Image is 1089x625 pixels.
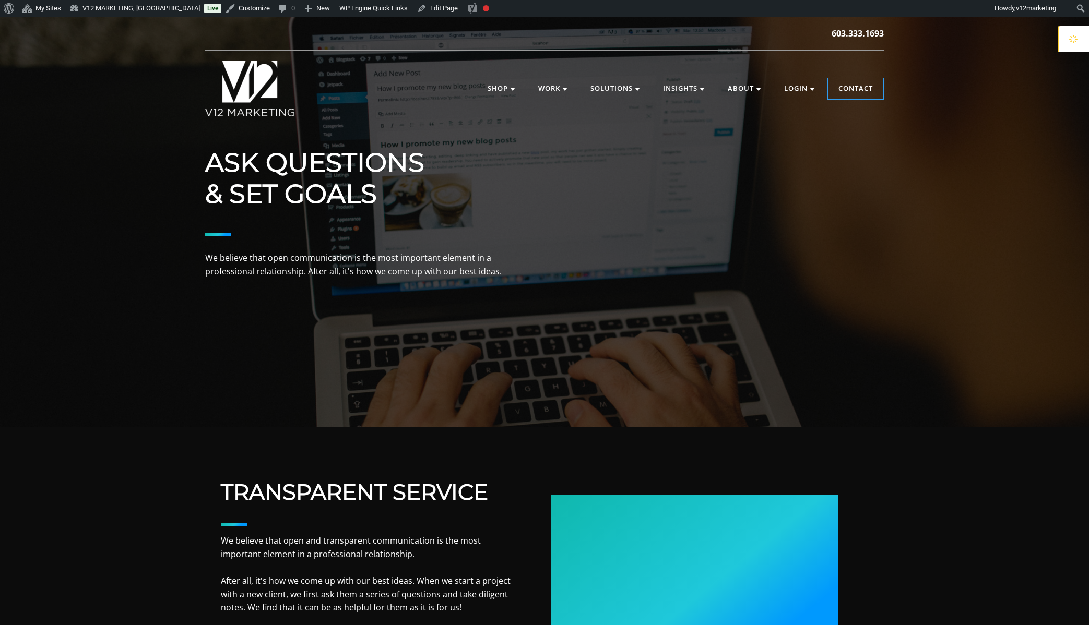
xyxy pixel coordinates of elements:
img: V12 MARKETING Logo New Hampshire Marketing Agency [205,61,294,116]
div: Focus keyphrase not set [483,5,489,11]
a: 603.333.1693 [832,27,884,40]
span: v12marketing [1016,4,1056,12]
a: About [717,78,772,99]
a: Contact [828,78,883,99]
a: Insights [653,78,715,99]
h1: Ask questions & Set goals [205,147,518,210]
a: Shop [477,78,526,99]
p: We believe that open communication is the most important element in a professional relationship. ... [205,251,518,278]
h2: TRANSPARENT SERVICE [221,479,512,505]
a: Solutions [580,78,650,99]
a: Login [774,78,825,99]
a: Work [528,78,578,99]
a: Live [204,4,221,13]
